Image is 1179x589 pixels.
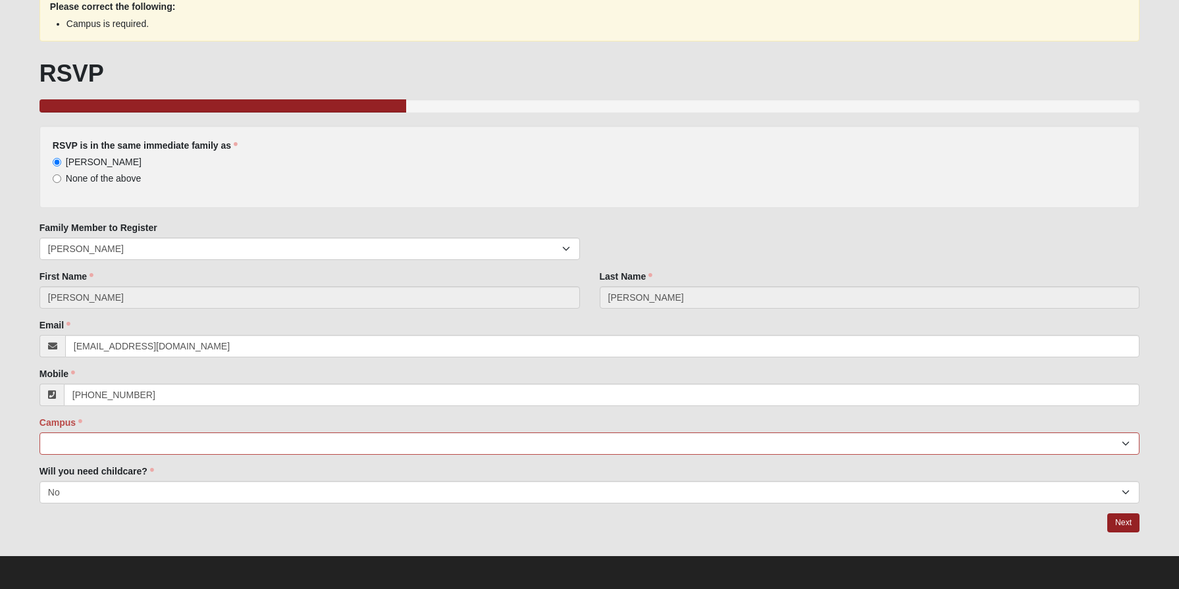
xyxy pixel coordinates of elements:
[39,221,157,234] label: Family Member to Register
[39,416,82,429] label: Campus
[66,173,141,184] span: None of the above
[1107,513,1140,532] a: Next
[39,59,1140,88] h1: RSVP
[53,174,61,183] input: None of the above
[53,158,61,166] input: [PERSON_NAME]
[39,270,93,283] label: First Name
[39,367,75,380] label: Mobile
[66,157,142,167] span: [PERSON_NAME]
[66,17,1113,31] li: Campus is required.
[39,319,70,332] label: Email
[39,465,154,478] label: Will you need childcare?
[53,139,238,152] label: RSVP is in the same immediate family as
[600,270,653,283] label: Last Name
